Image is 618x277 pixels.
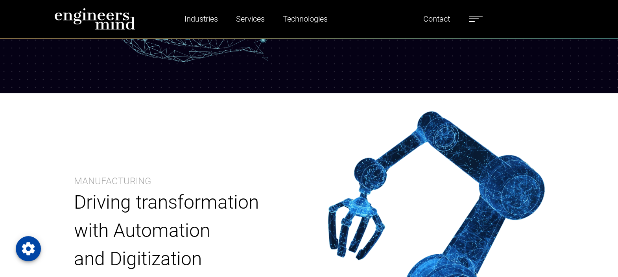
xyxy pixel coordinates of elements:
p: and Digitization [74,245,290,273]
p: Manufacturing [74,174,151,188]
a: Contact [420,10,453,28]
a: Industries [181,10,221,28]
img: logo [54,8,135,30]
a: Technologies [280,10,331,28]
a: Services [233,10,268,28]
p: with Automation [74,216,290,245]
p: Driving transformation [74,188,290,216]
